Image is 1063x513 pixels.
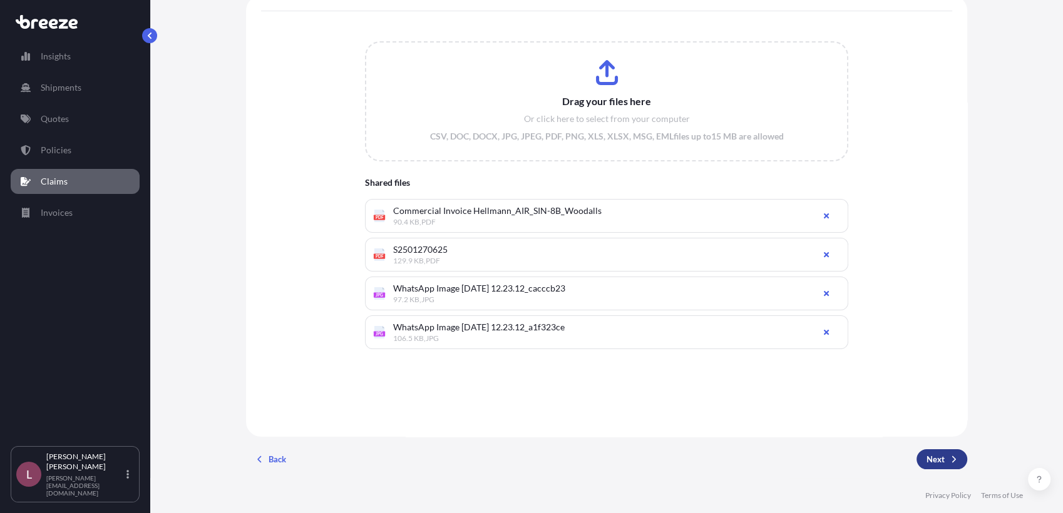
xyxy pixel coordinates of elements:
p: Insights [41,50,71,63]
span: 97.2 KB , JPG [393,295,806,305]
button: Back [246,449,296,469]
button: Next [917,449,967,469]
a: Insights [11,44,140,69]
span: L [26,468,32,480]
text: JPG [376,332,383,336]
a: Claims [11,169,140,194]
text: PDF [375,215,383,220]
p: Next [927,453,945,465]
span: 90.4 KB , PDF [393,217,806,227]
p: Claims [41,175,68,188]
span: Shared files [365,176,849,189]
p: Policies [41,144,71,156]
text: JPG [376,293,383,297]
text: PDF [375,254,383,258]
p: Back [269,453,286,465]
a: Quotes [11,106,140,131]
span: 129.9 KB , PDF [393,256,806,266]
p: [PERSON_NAME] [PERSON_NAME] [46,452,124,472]
span: WhatsApp Image [DATE] 12.23.12_cacccb23 [393,282,806,295]
p: [PERSON_NAME][EMAIL_ADDRESS][DOMAIN_NAME] [46,474,124,497]
p: Invoices [41,206,73,219]
a: Invoices [11,200,140,225]
span: Commercial Invoice Hellmann_AIR_SIN-8B_Woodalls [393,205,806,217]
a: Shipments [11,75,140,100]
a: Policies [11,138,140,163]
span: S2501270625 [393,243,806,256]
a: Privacy Policy [925,490,971,500]
p: Quotes [41,113,69,125]
span: WhatsApp Image [DATE] 12.23.12_a1f323ce [393,321,806,333]
p: Shipments [41,81,81,94]
span: 106.5 KB , JPG [393,333,806,343]
a: Terms of Use [981,490,1023,500]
